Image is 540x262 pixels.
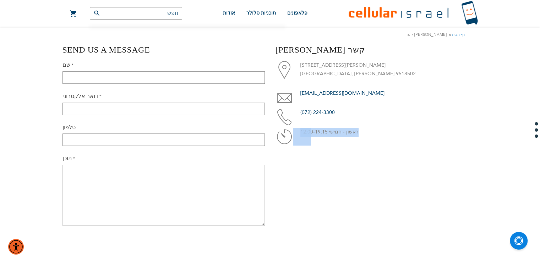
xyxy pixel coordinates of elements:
h3: Send us a message [62,44,265,56]
img: לוגו סלולר ישראל [349,1,478,26]
span: פלאפונים [287,10,307,16]
iframe: reCAPTCHA [62,234,170,262]
span: תוכניות סלולר [246,10,276,16]
span: אודות [223,10,235,16]
p: ראשון - חמישי 12:00-19:15 [300,128,478,137]
h3: [PERSON_NAME] קשר [276,44,478,56]
textarea: תוכן [62,165,265,226]
input: חפש [90,7,182,20]
label: שם [62,61,73,69]
label: תוכן [62,154,75,163]
div: תפריט נגישות [8,239,24,255]
input: טלפון [62,133,265,146]
input: שם [62,71,265,84]
input: דואר אלקטרוני [62,103,265,115]
a: (072) 224-3300 [300,109,335,116]
a: [EMAIL_ADDRESS][DOMAIN_NAME] [300,90,384,97]
label: טלפון [62,124,76,131]
strong: [PERSON_NAME] קשר [405,31,447,38]
label: דואר אלקטרוני [62,92,102,100]
li: [STREET_ADDRESS][PERSON_NAME] [GEOGRAPHIC_DATA], [PERSON_NAME] 9518502 [276,61,478,78]
a: דף הבית [452,32,465,37]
